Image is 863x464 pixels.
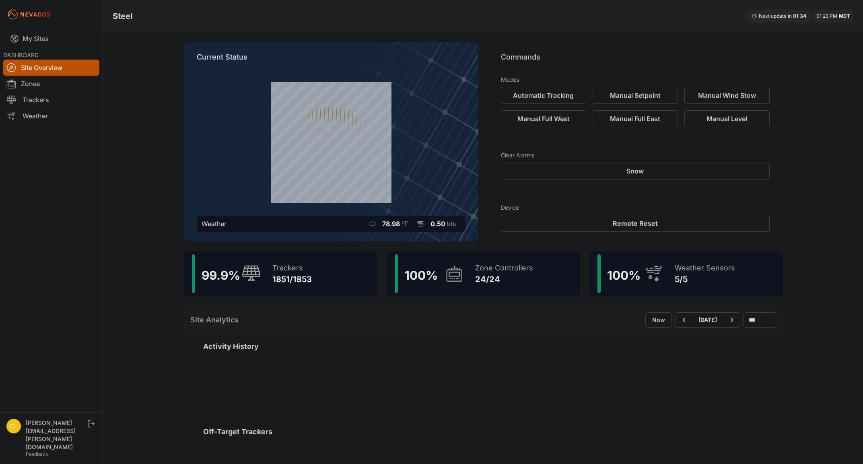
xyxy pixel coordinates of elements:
div: Zone Controllers [475,262,533,274]
a: Site Overview [3,60,99,76]
span: 100 % [404,268,438,283]
button: Manual Wind Stow [684,87,770,104]
h3: Clear Alarms [501,151,770,159]
h3: Modes [501,76,519,84]
a: Weather [3,108,99,124]
button: Manual Setpoint [593,87,678,104]
div: 5/5 [675,274,735,285]
div: Trackers [272,262,312,274]
button: Remote Reset [501,215,770,232]
h2: Activity History [203,341,763,352]
span: MDT [839,13,850,19]
h2: Off-Target Trackers [203,426,763,437]
div: [PERSON_NAME][EMAIL_ADDRESS][PERSON_NAME][DOMAIN_NAME] [26,419,86,451]
img: chris.young@nevados.solar [6,419,21,433]
button: [DATE] [692,313,723,327]
button: Manual Level [684,110,770,127]
button: Snow [501,163,770,179]
div: Weather [202,219,227,229]
button: Automatic Tracking [501,87,586,104]
button: Manual Full West [501,110,586,127]
nav: Breadcrumb [113,6,132,27]
h3: Steel [113,10,132,22]
span: Next update in [759,13,792,19]
span: 100 % [607,268,641,283]
div: 1851/1853 [272,274,312,285]
img: Nevados [6,8,51,21]
span: DASHBOARD [3,52,39,58]
span: 01:23 PM [816,13,837,19]
h3: Device [501,204,770,212]
h2: Site Analytics [190,314,239,326]
span: 99.9 % [202,268,240,283]
a: Feedback [26,451,48,457]
p: Current Status [197,52,465,69]
span: °F [402,220,408,228]
a: My Sites [3,29,99,48]
div: 01 : 34 [793,13,807,19]
a: 99.9%Trackers1851/1853 [184,251,377,296]
span: kts [447,220,456,228]
a: 100%Weather Sensors5/5 [589,251,783,296]
button: Manual Full East [593,110,678,127]
span: 78.98 [382,220,400,228]
button: Now [645,312,672,328]
div: Weather Sensors [675,262,735,274]
div: 24/24 [475,274,533,285]
a: Zones [3,76,99,92]
span: 0.50 [430,220,445,228]
p: Commands [501,52,770,69]
a: 100%Zone Controllers24/24 [387,251,580,296]
a: Trackers [3,92,99,108]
